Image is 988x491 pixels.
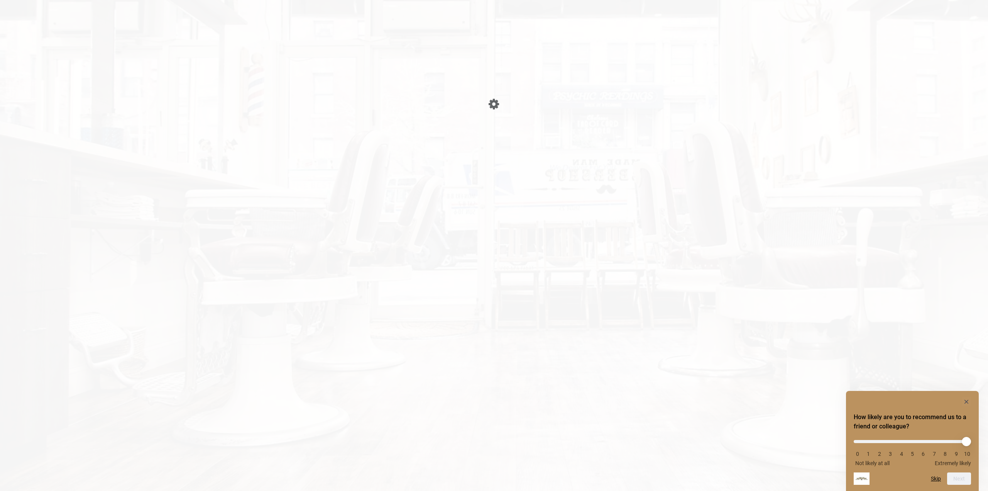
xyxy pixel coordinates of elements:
[898,451,905,457] li: 4
[941,451,949,457] li: 8
[854,451,861,457] li: 0
[952,451,960,457] li: 9
[854,413,971,431] h2: How likely are you to recommend us to a friend or colleague? Select an option from 0 to 10, with ...
[876,451,883,457] li: 2
[963,451,971,457] li: 10
[919,451,927,457] li: 6
[930,451,938,457] li: 7
[962,397,971,406] button: Hide survey
[935,460,971,466] span: Extremely likely
[854,434,971,466] div: How likely are you to recommend us to a friend or colleague? Select an option from 0 to 10, with ...
[947,472,971,485] button: Next question
[855,460,890,466] span: Not likely at all
[931,476,941,482] button: Skip
[854,397,971,485] div: How likely are you to recommend us to a friend or colleague? Select an option from 0 to 10, with ...
[886,451,894,457] li: 3
[864,451,872,457] li: 1
[908,451,916,457] li: 5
